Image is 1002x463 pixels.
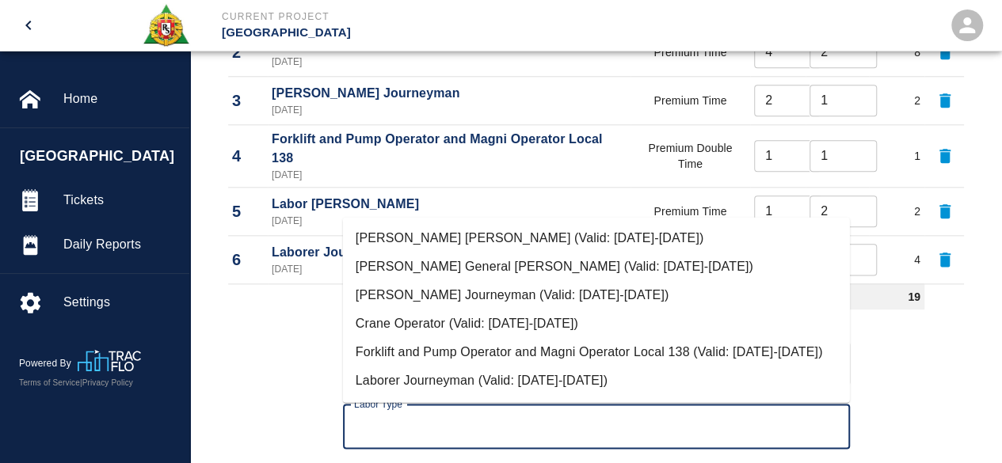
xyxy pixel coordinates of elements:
td: Premium Time [631,76,750,124]
td: 8 [869,28,924,76]
span: [GEOGRAPHIC_DATA] [20,146,181,167]
p: [DATE] [272,168,627,182]
li: Laborer Journeyman (Valid: [DATE]-[DATE]) [343,366,850,394]
p: [DATE] [272,55,627,69]
td: Premium Time [631,187,750,235]
li: Forklift and Pump Operator and Magni Operator Local 138 (Valid: [DATE]-[DATE]) [343,337,850,366]
p: 3 [232,89,264,112]
p: [GEOGRAPHIC_DATA] [222,24,587,42]
p: [DATE] [272,262,627,276]
li: Crane Operator (Valid: [DATE]-[DATE]) [343,309,850,337]
li: [PERSON_NAME] Journeyman (Valid: [DATE]-[DATE]) [343,280,850,309]
td: 2 [869,187,924,235]
li: Labor [PERSON_NAME] (Valid: [DATE]-[DATE]) [343,394,850,423]
label: Labor Type [354,397,402,411]
span: Settings [63,293,177,312]
button: open drawer [10,6,48,44]
td: Premium Double Time [631,124,750,187]
p: [DATE] [272,103,627,117]
p: 5 [232,199,264,223]
td: 4 [869,235,924,283]
span: Tickets [63,191,177,210]
td: 1 [869,124,924,187]
p: Current Project [222,9,587,24]
p: Forklift and Pump Operator and Magni Operator Local 138 [272,130,627,168]
span: Home [63,89,177,108]
p: [PERSON_NAME] Journeyman [272,84,627,103]
p: Powered By [19,356,78,370]
a: Terms of Service [19,378,80,387]
iframe: Chat Widget [923,387,1002,463]
td: 19 [806,283,924,309]
li: [PERSON_NAME] [PERSON_NAME] (Valid: [DATE]-[DATE]) [343,223,850,252]
a: Privacy Policy [82,378,133,387]
td: Subtotal: [228,283,750,309]
p: [DATE] [272,214,627,228]
p: Labor [PERSON_NAME] [272,195,627,214]
td: 2 [869,76,924,124]
li: [PERSON_NAME] General [PERSON_NAME] (Valid: [DATE]-[DATE]) [343,252,850,280]
p: Laborer Journeyman [272,243,627,262]
p: 2 [232,40,264,64]
p: 6 [232,248,264,271]
span: Daily Reports [63,235,177,254]
td: Premium Time [631,28,750,76]
img: Roger & Sons Concrete [142,3,190,47]
img: TracFlo [78,350,141,371]
span: | [80,378,82,387]
p: 4 [232,144,264,168]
